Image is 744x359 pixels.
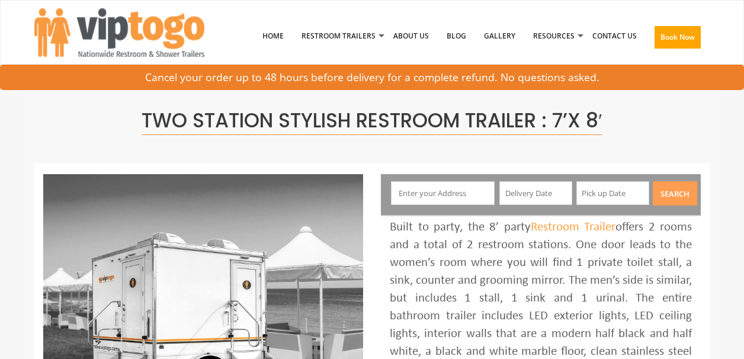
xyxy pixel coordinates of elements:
[655,26,701,49] button: Book Now
[646,5,710,74] a: Book Now
[531,221,616,233] a: Restroom Trailer
[384,5,438,67] a: About Us
[142,107,602,135] span: Two Station Stylish Restroom Trailer : 7’x 8′
[34,8,204,57] img: VIPTOGO
[391,181,495,205] input: Enter your Address
[576,181,649,205] input: Pick up Date
[293,5,384,67] a: Restroom Trailers
[475,5,524,67] a: Gallery
[499,181,572,205] input: Delivery Date
[438,5,475,67] a: Blog
[583,5,646,67] a: Contact Us
[653,181,697,206] button: Search
[524,5,583,67] a: Resources
[254,5,293,67] a: Home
